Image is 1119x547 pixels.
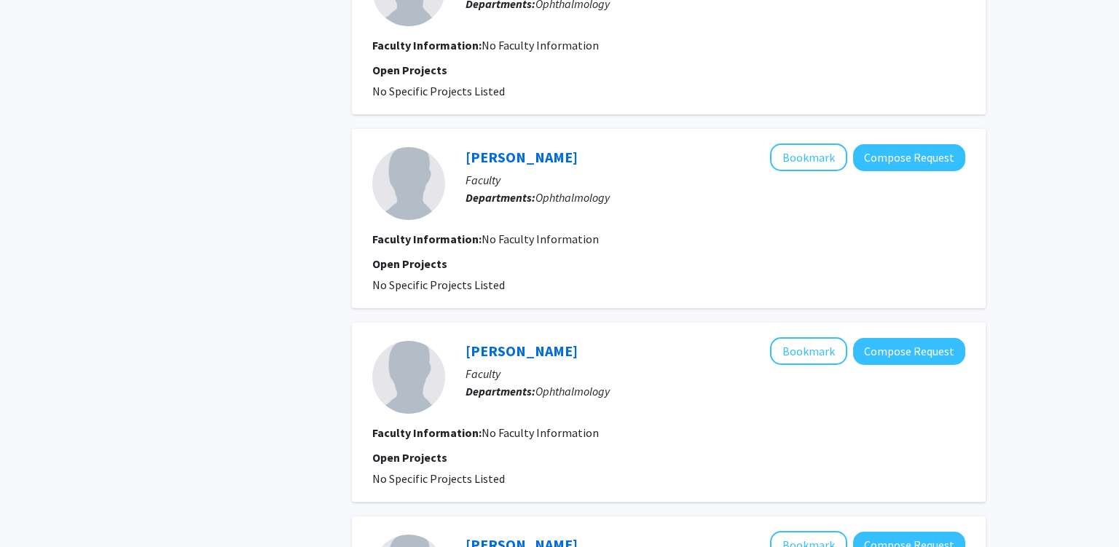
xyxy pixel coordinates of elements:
b: Departments: [466,190,535,205]
button: Compose Request to Reza Razeghinejad [853,338,965,365]
p: Open Projects [372,449,965,466]
span: No Specific Projects Listed [372,84,505,98]
p: Faculty [466,171,965,189]
p: Open Projects [372,61,965,79]
b: Faculty Information: [372,425,482,440]
button: Compose Request to Wesam Shalaby [853,144,965,171]
p: Faculty [466,365,965,382]
iframe: Chat [11,481,62,536]
span: No Specific Projects Listed [372,278,505,292]
a: [PERSON_NAME] [466,342,578,360]
p: Open Projects [372,255,965,272]
a: [PERSON_NAME] [466,148,578,166]
span: Ophthalmology [535,384,610,398]
b: Departments: [466,384,535,398]
span: No Faculty Information [482,425,599,440]
button: Add Wesam Shalaby to Bookmarks [770,143,847,171]
button: Add Reza Razeghinejad to Bookmarks [770,337,847,365]
span: No Faculty Information [482,232,599,246]
span: Ophthalmology [535,190,610,205]
span: No Faculty Information [482,38,599,52]
span: No Specific Projects Listed [372,471,505,486]
b: Faculty Information: [372,232,482,246]
b: Faculty Information: [372,38,482,52]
